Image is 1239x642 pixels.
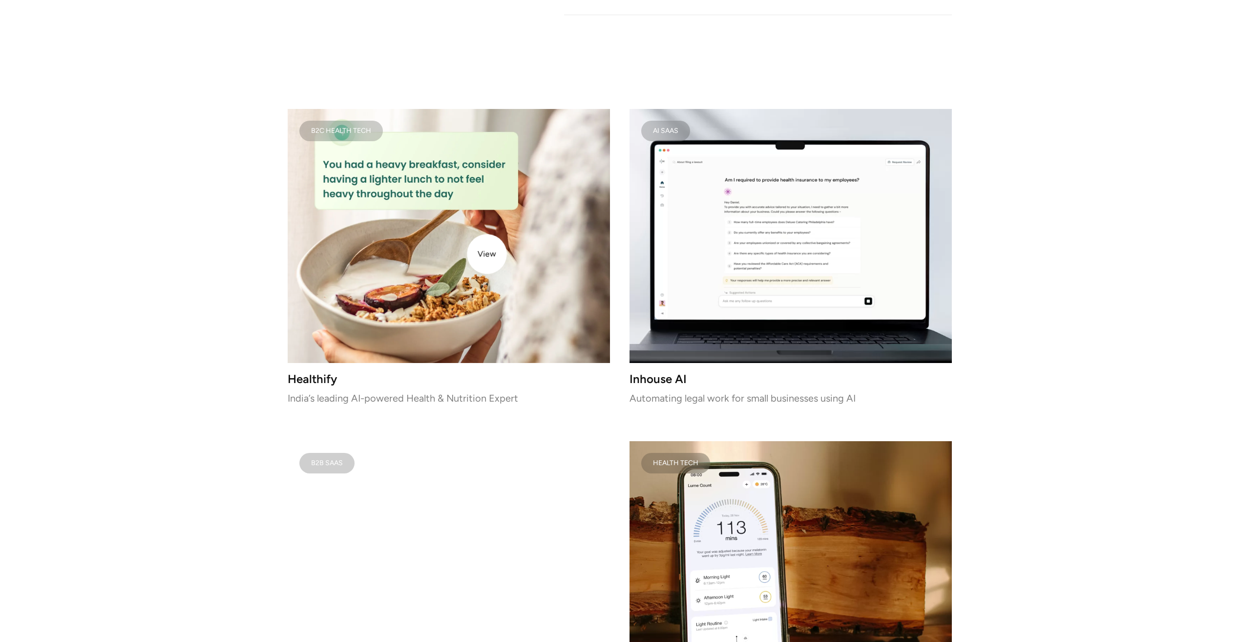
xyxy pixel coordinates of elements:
p: India’s leading AI-powered Health & Nutrition Expert [288,395,610,402]
a: AI SAASInhouse AIAutomating legal work for small businesses using AI [630,109,952,402]
a: B2C Health TechHealthifyIndia’s leading AI-powered Health & Nutrition Expert [288,109,610,402]
h3: Healthify [288,375,610,383]
div: B2C Health Tech [311,128,371,133]
h3: Inhouse AI [630,375,952,383]
div: AI SAAS [653,128,678,133]
div: Health Tech [653,461,698,466]
p: Automating legal work for small businesses using AI [630,395,952,402]
div: B2B SAAS [311,461,343,466]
